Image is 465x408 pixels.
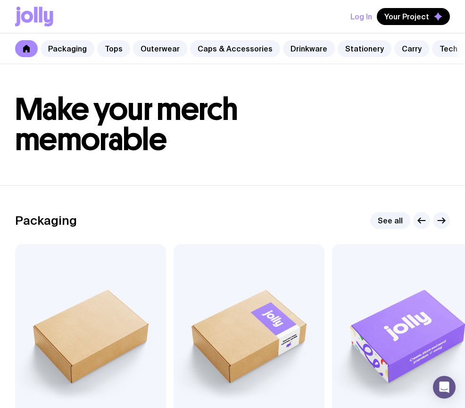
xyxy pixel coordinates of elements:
[41,40,94,57] a: Packaging
[377,8,450,25] button: Your Project
[370,212,410,229] a: See all
[15,91,238,158] span: Make your merch memorable
[350,8,372,25] button: Log In
[433,376,456,399] div: Open Intercom Messenger
[283,40,335,57] a: Drinkware
[394,40,429,57] a: Carry
[432,40,465,57] a: Tech
[338,40,391,57] a: Stationery
[190,40,280,57] a: Caps & Accessories
[15,213,77,228] h2: Packaging
[97,40,130,57] a: Tops
[384,12,429,21] span: Your Project
[133,40,187,57] a: Outerwear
